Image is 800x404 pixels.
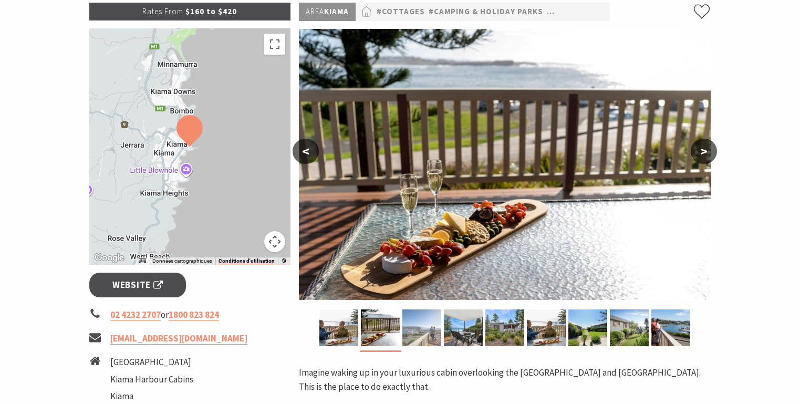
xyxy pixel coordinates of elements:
[264,231,285,252] button: Commandes de la caméra de la carte
[110,389,212,403] li: Kiama
[89,3,291,20] p: $160 to $420
[110,309,161,321] a: 02 4232 2707
[306,6,324,16] span: Area
[547,5,620,18] a: #Self Contained
[89,308,291,322] li: or
[691,139,717,164] button: >
[152,257,212,265] button: Données cartographiques
[377,5,425,18] a: #Cottages
[112,278,163,292] span: Website
[110,355,212,369] li: [GEOGRAPHIC_DATA]
[299,29,711,300] img: Deck ocean view
[293,139,319,164] button: <
[110,372,212,387] li: Kiama Harbour Cabins
[219,258,275,264] a: Conditions d'utilisation
[444,309,483,346] img: Private balcony, ocean views
[299,366,711,394] p: Imagine waking up in your luxurious cabin overlooking the [GEOGRAPHIC_DATA] and [GEOGRAPHIC_DATA]...
[429,5,543,18] a: #Camping & Holiday Parks
[139,257,146,265] button: Raccourcis clavier
[299,3,356,21] p: Kiama
[92,251,127,265] img: Google
[110,333,247,345] a: [EMAIL_ADDRESS][DOMAIN_NAME]
[169,309,219,321] a: 1800 823 824
[527,309,566,346] img: Couple toast
[651,309,690,346] img: Large deck, harbour views, couple
[361,309,400,346] img: Deck ocean view
[281,258,287,264] a: Signaler à Google une erreur dans la carte routière ou les images
[264,34,285,55] button: Passer en plein écran
[142,6,185,16] span: Rates From:
[402,309,441,346] img: Large deck harbour
[89,273,186,297] a: Website
[568,309,607,346] img: Kiama Harbour Cabins
[319,309,358,346] img: Couple toast
[92,251,127,265] a: Ouvrir cette zone dans Google Maps (dans une nouvelle fenêtre)
[610,309,649,346] img: Side cabin
[485,309,524,346] img: Exterior at Kiama Harbour Cabins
